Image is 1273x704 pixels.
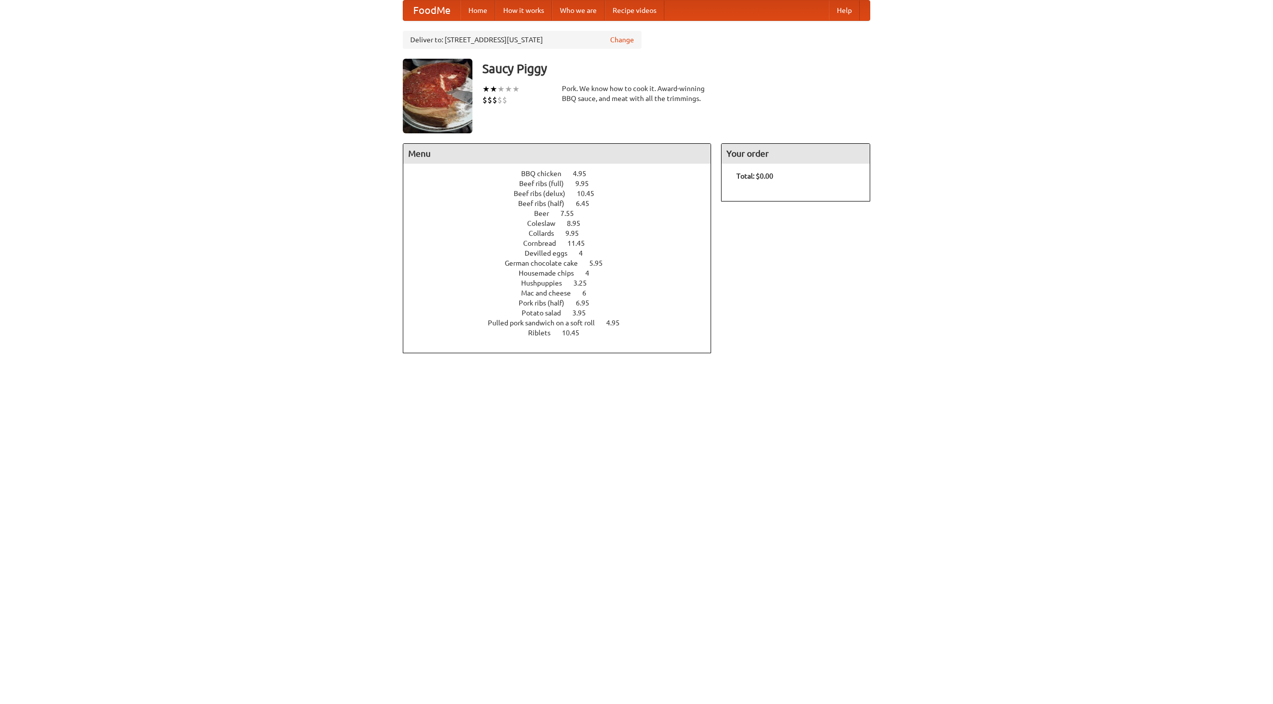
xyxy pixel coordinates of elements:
li: ★ [490,84,497,95]
span: Hushpuppies [521,279,572,287]
a: Beer 7.55 [534,209,592,217]
span: 4 [585,269,599,277]
img: angular.jpg [403,59,472,133]
li: $ [492,95,497,105]
li: $ [502,95,507,105]
span: Beef ribs (half) [518,200,574,207]
span: German chocolate cake [505,259,588,267]
a: Hushpuppies 3.25 [521,279,605,287]
a: Who we are [552,0,605,20]
a: BBQ chicken 4.95 [521,170,605,178]
div: Pork. We know how to cook it. Award-winning BBQ sauce, and meat with all the trimmings. [562,84,711,103]
span: 3.25 [573,279,597,287]
a: Riblets 10.45 [528,329,598,337]
span: BBQ chicken [521,170,571,178]
a: Home [460,0,495,20]
h4: Your order [722,144,870,164]
a: Beef ribs (delux) 10.45 [514,190,613,198]
li: $ [482,95,487,105]
span: Mac and cheese [521,289,581,297]
a: Pork ribs (half) 6.95 [519,299,608,307]
span: 3.95 [572,309,596,317]
span: Coleslaw [527,219,565,227]
li: $ [497,95,502,105]
h4: Menu [403,144,711,164]
span: 8.95 [567,219,590,227]
h3: Saucy Piggy [482,59,870,79]
a: Pulled pork sandwich on a soft roll 4.95 [488,319,638,327]
span: 9.95 [575,180,599,188]
span: 6.45 [576,200,599,207]
a: Collards 9.95 [529,229,597,237]
span: Potato salad [522,309,571,317]
a: Beef ribs (full) 9.95 [519,180,607,188]
a: Housemade chips 4 [519,269,608,277]
div: Deliver to: [STREET_ADDRESS][US_STATE] [403,31,641,49]
span: 11.45 [567,239,595,247]
b: Total: $0.00 [736,172,773,180]
a: Cornbread 11.45 [523,239,603,247]
span: 4.95 [606,319,630,327]
a: Help [829,0,860,20]
span: Riblets [528,329,560,337]
span: Pork ribs (half) [519,299,574,307]
span: 7.55 [560,209,584,217]
span: 5.95 [589,259,613,267]
a: FoodMe [403,0,460,20]
a: Beef ribs (half) 6.45 [518,200,608,207]
span: Housemade chips [519,269,584,277]
a: Recipe videos [605,0,664,20]
span: Beef ribs (delux) [514,190,575,198]
a: Potato salad 3.95 [522,309,604,317]
span: Collards [529,229,564,237]
a: Devilled eggs 4 [525,249,601,257]
a: Coleslaw 8.95 [527,219,599,227]
span: 6 [582,289,596,297]
li: ★ [482,84,490,95]
li: ★ [505,84,512,95]
span: Pulled pork sandwich on a soft roll [488,319,605,327]
span: 6.95 [576,299,599,307]
li: $ [487,95,492,105]
span: 10.45 [577,190,604,198]
a: Mac and cheese 6 [521,289,605,297]
li: ★ [512,84,520,95]
span: 4.95 [573,170,596,178]
a: How it works [495,0,552,20]
span: Devilled eggs [525,249,577,257]
span: Cornbread [523,239,566,247]
span: Beef ribs (full) [519,180,574,188]
a: Change [610,35,634,45]
a: German chocolate cake 5.95 [505,259,621,267]
span: 10.45 [562,329,589,337]
span: 4 [579,249,593,257]
span: 9.95 [565,229,589,237]
span: Beer [534,209,559,217]
li: ★ [497,84,505,95]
